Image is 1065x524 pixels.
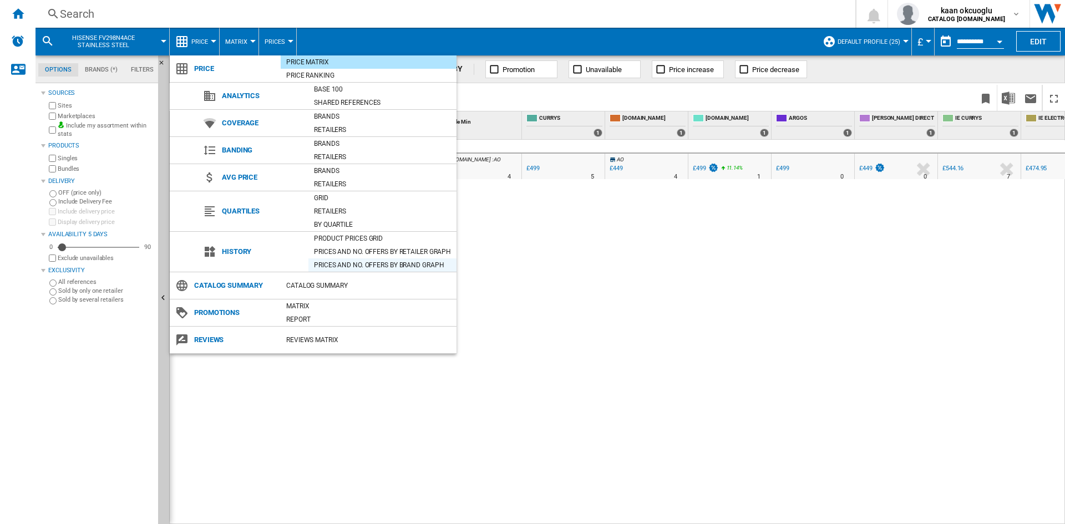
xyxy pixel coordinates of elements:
div: Retailers [308,206,457,217]
span: Avg price [216,170,308,185]
div: Report [281,314,457,325]
div: Product prices grid [308,233,457,244]
div: REVIEWS Matrix [281,334,457,345]
div: Brands [308,165,457,176]
div: Retailers [308,124,457,135]
div: Retailers [308,151,457,162]
div: By quartile [308,219,457,230]
div: Base 100 [308,84,457,95]
span: Analytics [216,88,308,104]
div: Prices and No. offers by brand graph [308,260,457,271]
div: Brands [308,138,457,149]
span: Coverage [216,115,308,131]
div: Retailers [308,179,457,190]
div: Matrix [281,301,457,312]
span: Banding [216,143,308,158]
div: Prices and No. offers by retailer graph [308,246,457,257]
div: Price Matrix [281,57,457,68]
div: Catalog Summary [281,280,457,291]
span: Catalog Summary [189,278,281,293]
span: Promotions [189,305,281,320]
div: Grid [308,192,457,204]
span: Reviews [189,332,281,348]
span: Price [189,61,281,77]
div: Price Ranking [281,70,457,81]
div: Brands [308,111,457,122]
span: History [216,244,308,260]
div: Shared references [308,97,457,108]
span: Quartiles [216,204,308,219]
